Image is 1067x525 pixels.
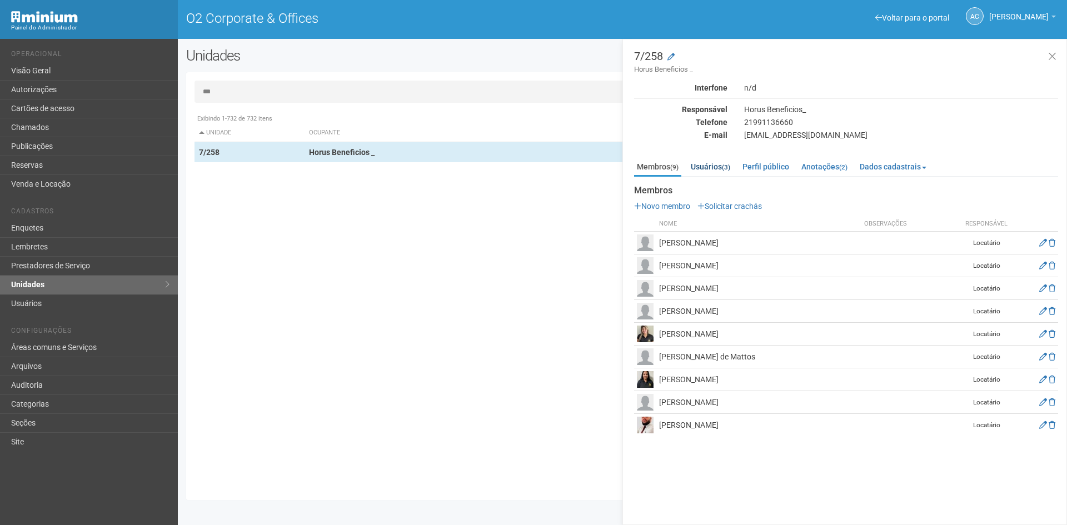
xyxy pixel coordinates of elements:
[1049,421,1055,429] a: Excluir membro
[626,117,736,127] div: Telefone
[656,277,861,300] td: [PERSON_NAME]
[959,368,1014,391] td: Locatário
[989,14,1056,23] a: [PERSON_NAME]
[11,207,169,219] li: Cadastros
[656,368,861,391] td: [PERSON_NAME]
[959,414,1014,437] td: Locatário
[1039,375,1047,384] a: Editar membro
[736,117,1066,127] div: 21991136660
[966,7,984,25] a: AC
[11,11,78,23] img: Minium
[626,104,736,114] div: Responsável
[875,13,949,22] a: Voltar para o portal
[1049,261,1055,270] a: Excluir membro
[195,114,1050,124] div: Exibindo 1-732 de 732 itens
[1049,329,1055,338] a: Excluir membro
[688,158,733,175] a: Usuários(3)
[857,158,929,175] a: Dados cadastrais
[637,417,654,433] img: user.png
[1049,398,1055,407] a: Excluir membro
[736,130,1066,140] div: [EMAIL_ADDRESS][DOMAIN_NAME]
[656,300,861,323] td: [PERSON_NAME]
[861,217,959,232] th: Observações
[656,346,861,368] td: [PERSON_NAME] de Mattos
[959,232,1014,254] td: Locatário
[637,234,654,251] img: user.png
[1049,307,1055,316] a: Excluir membro
[959,277,1014,300] td: Locatário
[1049,375,1055,384] a: Excluir membro
[11,23,169,33] div: Painel do Administrador
[1039,421,1047,429] a: Editar membro
[959,254,1014,277] td: Locatário
[656,254,861,277] td: [PERSON_NAME]
[1039,284,1047,293] a: Editar membro
[1039,352,1047,361] a: Editar membro
[626,83,736,93] div: Interfone
[637,280,654,297] img: user.png
[656,391,861,414] td: [PERSON_NAME]
[637,303,654,319] img: user.png
[199,148,220,157] strong: 7/258
[1039,261,1047,270] a: Editar membro
[186,47,540,64] h2: Unidades
[626,130,736,140] div: E-mail
[959,217,1014,232] th: Responsável
[656,414,861,437] td: [PERSON_NAME]
[11,50,169,62] li: Operacional
[959,346,1014,368] td: Locatário
[637,348,654,365] img: user.png
[959,391,1014,414] td: Locatário
[667,52,675,63] a: Modificar a unidade
[989,2,1049,21] span: Ana Carla de Carvalho Silva
[637,394,654,411] img: user.png
[186,11,614,26] h1: O2 Corporate & Offices
[839,163,847,171] small: (2)
[634,51,1058,74] h3: 7/258
[637,371,654,388] img: user.png
[656,232,861,254] td: [PERSON_NAME]
[1039,398,1047,407] a: Editar membro
[697,202,762,211] a: Solicitar crachás
[1049,238,1055,247] a: Excluir membro
[195,124,305,142] th: Unidade: activate to sort column descending
[634,158,681,177] a: Membros(9)
[634,64,1058,74] small: Horus Beneficios _
[1049,352,1055,361] a: Excluir membro
[959,300,1014,323] td: Locatário
[634,186,1058,196] strong: Membros
[656,323,861,346] td: [PERSON_NAME]
[637,257,654,274] img: user.png
[637,326,654,342] img: user.png
[740,158,792,175] a: Perfil público
[309,148,375,157] strong: Horus Beneficios _
[959,323,1014,346] td: Locatário
[736,83,1066,93] div: n/d
[656,217,861,232] th: Nome
[722,163,730,171] small: (3)
[1049,284,1055,293] a: Excluir membro
[670,163,679,171] small: (9)
[1039,329,1047,338] a: Editar membro
[736,104,1066,114] div: Horus Beneficios_
[634,202,690,211] a: Novo membro
[305,124,682,142] th: Ocupante: activate to sort column ascending
[799,158,850,175] a: Anotações(2)
[1039,238,1047,247] a: Editar membro
[11,327,169,338] li: Configurações
[1039,307,1047,316] a: Editar membro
